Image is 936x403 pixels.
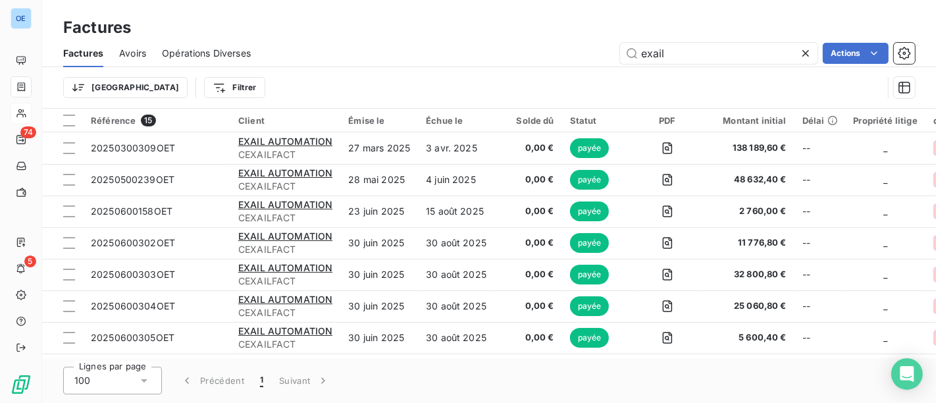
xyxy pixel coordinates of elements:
[91,332,174,343] span: 20250600305OET
[502,115,554,126] div: Solde dû
[883,300,887,311] span: _
[708,205,787,218] span: 2 760,00 €
[883,269,887,280] span: _
[418,322,494,354] td: 30 août 2025
[794,132,846,164] td: --
[238,243,332,256] span: CEXAILFACT
[823,43,889,64] button: Actions
[238,211,332,225] span: CEXAILFACT
[238,180,332,193] span: CEXAILFACT
[91,205,172,217] span: 20250600158OET
[238,167,332,178] span: EXAIL AUTOMATION
[340,290,418,322] td: 30 juin 2025
[252,367,271,394] button: 1
[854,115,918,126] div: Propriété litige
[502,205,554,218] span: 0,00 €
[708,115,787,126] div: Montant initial
[11,374,32,395] img: Logo LeanPay
[570,265,610,284] span: payée
[238,306,332,319] span: CEXAILFACT
[348,115,410,126] div: Émise le
[63,47,103,60] span: Factures
[570,170,610,190] span: payée
[141,115,155,126] span: 15
[91,300,175,311] span: 20250600304OET
[418,132,494,164] td: 3 avr. 2025
[91,115,136,126] span: Référence
[238,262,332,273] span: EXAIL AUTOMATION
[91,237,175,248] span: 20250600302OET
[24,255,36,267] span: 5
[238,230,332,242] span: EXAIL AUTOMATION
[883,237,887,248] span: _
[63,77,188,98] button: [GEOGRAPHIC_DATA]
[794,354,846,385] td: --
[91,174,174,185] span: 20250500239OET
[418,196,494,227] td: 15 août 2025
[570,138,610,158] span: payée
[238,325,332,336] span: EXAIL AUTOMATION
[708,300,787,313] span: 25 060,80 €
[238,199,332,210] span: EXAIL AUTOMATION
[260,374,263,387] span: 1
[502,142,554,155] span: 0,00 €
[802,115,838,126] div: Délai
[162,47,251,60] span: Opérations Diverses
[340,354,418,385] td: 22 juil. 2025
[418,164,494,196] td: 4 juin 2025
[502,300,554,313] span: 0,00 €
[883,332,887,343] span: _
[426,115,486,126] div: Échue le
[643,115,691,126] div: PDF
[883,174,887,185] span: _
[172,367,252,394] button: Précédent
[794,259,846,290] td: --
[570,296,610,316] span: payée
[11,8,32,29] div: OE
[119,47,146,60] span: Avoirs
[708,268,787,281] span: 32 800,80 €
[340,227,418,259] td: 30 juin 2025
[238,294,332,305] span: EXAIL AUTOMATION
[708,173,787,186] span: 48 632,40 €
[271,367,338,394] button: Suivant
[794,196,846,227] td: --
[502,236,554,250] span: 0,00 €
[570,201,610,221] span: payée
[91,269,175,280] span: 20250600303OET
[340,196,418,227] td: 23 juin 2025
[418,227,494,259] td: 30 août 2025
[794,227,846,259] td: --
[708,142,787,155] span: 138 189,60 €
[238,275,332,288] span: CEXAILFACT
[883,205,887,217] span: _
[238,115,332,126] div: Client
[238,357,332,368] span: EXAIL AUTOMATION
[418,290,494,322] td: 30 août 2025
[502,268,554,281] span: 0,00 €
[883,142,887,153] span: _
[570,233,610,253] span: payée
[340,259,418,290] td: 30 juin 2025
[794,322,846,354] td: --
[238,338,332,351] span: CEXAILFACT
[891,358,923,390] div: Open Intercom Messenger
[502,173,554,186] span: 0,00 €
[620,43,818,64] input: Rechercher
[708,331,787,344] span: 5 600,40 €
[204,77,265,98] button: Filtrer
[418,259,494,290] td: 30 août 2025
[340,322,418,354] td: 30 juin 2025
[570,328,610,348] span: payée
[238,148,332,161] span: CEXAILFACT
[418,354,494,385] td: [DATE]
[91,142,175,153] span: 20250300309OET
[238,136,332,147] span: EXAIL AUTOMATION
[708,236,787,250] span: 11 776,80 €
[340,164,418,196] td: 28 mai 2025
[20,126,36,138] span: 74
[74,374,90,387] span: 100
[502,331,554,344] span: 0,00 €
[570,115,627,126] div: Statut
[340,132,418,164] td: 27 mars 2025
